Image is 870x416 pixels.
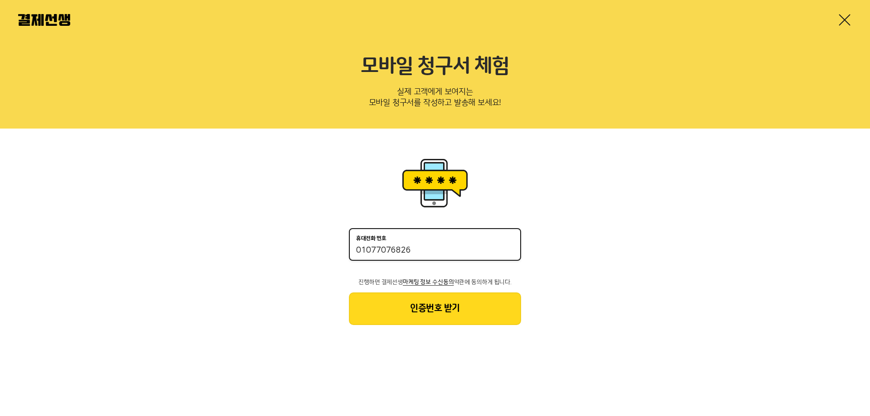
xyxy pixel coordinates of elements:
span: 마케팅 정보 수신동의 [403,279,454,285]
img: 휴대폰인증 이미지 [399,156,471,210]
img: 결제선생 [18,14,70,26]
p: 실제 고객에게 보여지는 모바일 청구서를 작성하고 발송해 보세요! [18,84,852,114]
p: 진행하면 결제선생 약관에 동의하게 됩니다. [349,279,521,285]
h2: 모바일 청구서 체험 [18,54,852,79]
button: 인증번호 받기 [349,292,521,325]
p: 휴대전화 번호 [356,235,387,242]
input: 휴대전화 번호 [356,245,514,256]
